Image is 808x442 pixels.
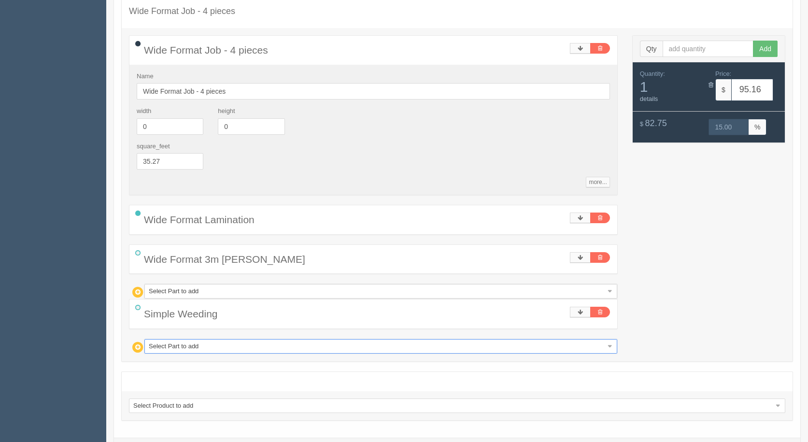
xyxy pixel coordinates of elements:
span: Wide Format 3m [PERSON_NAME] [144,254,305,265]
span: Select Part to add [149,285,604,298]
button: Add [753,41,778,57]
label: height [218,107,235,116]
span: $ [640,120,643,128]
input: 0 [137,153,203,170]
a: Select Part to add [144,284,617,299]
a: Select Part to add [144,339,617,354]
span: Price: [715,70,731,77]
a: more... [586,177,610,187]
span: 82.75 [645,118,667,128]
input: Name [137,83,610,100]
label: square_feet [137,142,170,151]
span: Qty [640,41,663,57]
span: Quantity: [640,70,665,77]
span: Simple Weeding [144,308,218,319]
span: % [749,119,766,135]
span: 1 [640,79,702,95]
label: width [137,107,151,116]
span: Select Product to add [133,399,772,413]
a: details [640,95,658,102]
span: $ [715,79,731,101]
span: Wide Format Lamination [144,214,255,225]
h4: Wide Format Job - 4 pieces [129,7,785,16]
span: Wide Format Job - 4 pieces [144,44,268,56]
label: Name [137,72,154,81]
a: Select Product to add [129,399,785,413]
input: add quantity [663,41,754,57]
span: Select Part to add [149,340,604,353]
